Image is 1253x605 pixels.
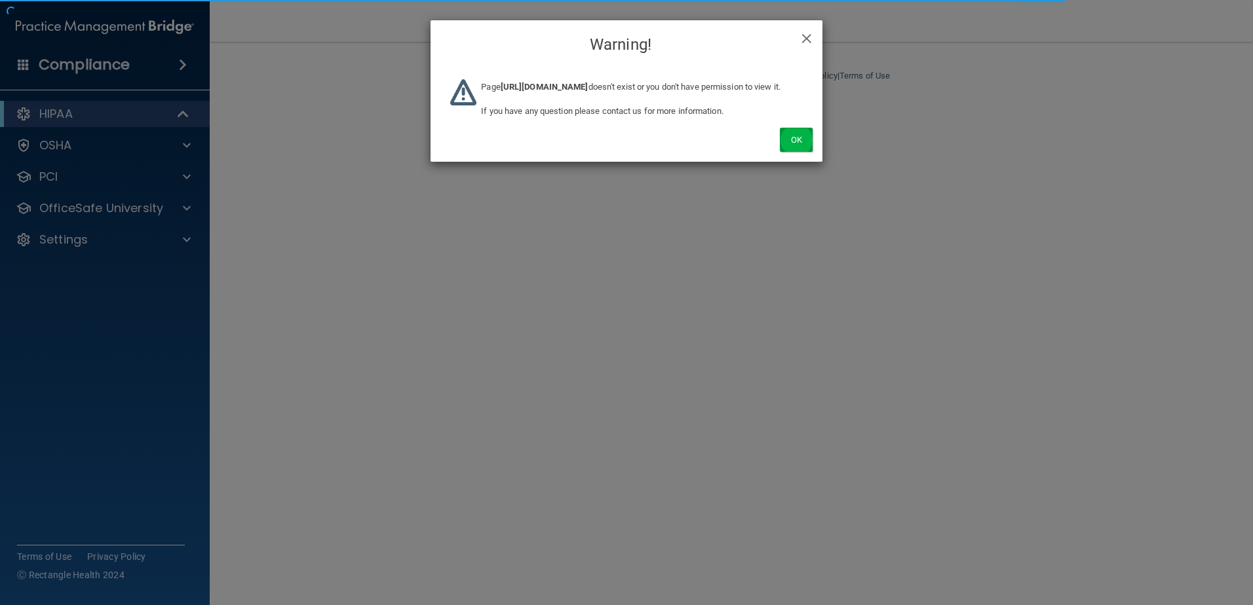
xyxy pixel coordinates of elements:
[440,30,813,59] h4: Warning!
[501,82,588,92] b: [URL][DOMAIN_NAME]
[481,79,803,95] p: Page doesn't exist or you don't have permission to view it.
[450,79,476,105] img: warning-logo.669c17dd.png
[801,24,813,50] span: ×
[481,103,803,119] p: If you have any question please contact us for more information.
[780,128,813,152] button: Ok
